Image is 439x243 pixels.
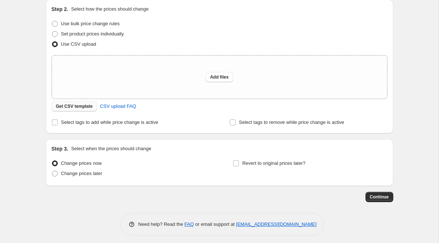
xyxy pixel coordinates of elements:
[100,103,136,110] span: CSV upload FAQ
[61,31,124,37] span: Set product prices individually
[365,192,393,202] button: Continue
[52,5,68,13] h2: Step 2.
[61,21,120,26] span: Use bulk price change rules
[138,221,185,227] span: Need help? Read the
[210,74,229,80] span: Add files
[52,145,68,152] h2: Step 3.
[61,160,102,166] span: Change prices now
[56,103,93,109] span: Get CSV template
[239,119,344,125] span: Select tags to remove while price change is active
[370,194,389,200] span: Continue
[206,72,233,82] button: Add files
[61,41,96,47] span: Use CSV upload
[194,221,236,227] span: or email support at
[95,100,140,112] a: CSV upload FAQ
[71,145,151,152] p: Select when the prices should change
[184,221,194,227] a: FAQ
[71,5,149,13] p: Select how the prices should change
[61,171,102,176] span: Change prices later
[236,221,316,227] a: [EMAIL_ADDRESS][DOMAIN_NAME]
[52,101,97,111] button: Get CSV template
[242,160,305,166] span: Revert to original prices later?
[61,119,158,125] span: Select tags to add while price change is active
